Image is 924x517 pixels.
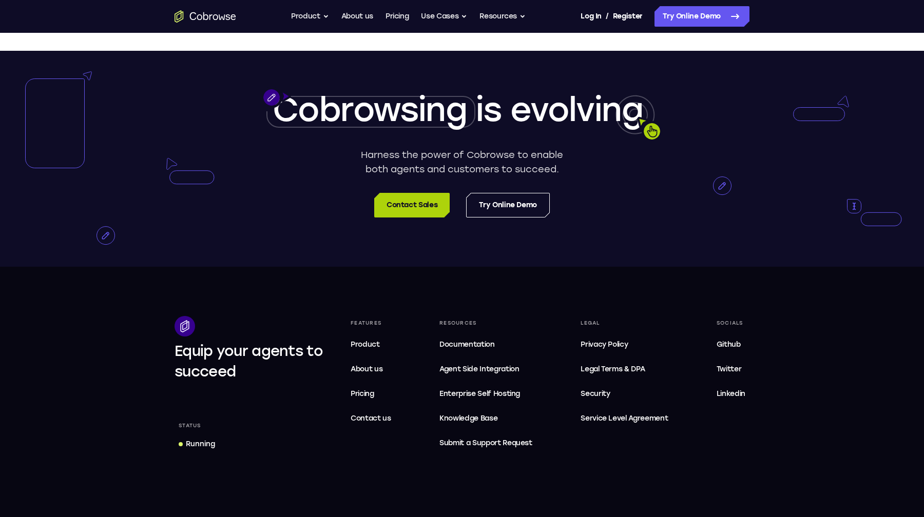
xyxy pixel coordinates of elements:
[386,6,409,27] a: Pricing
[273,90,467,129] span: Cobrowsing
[713,359,749,380] a: Twitter
[581,6,601,27] a: Log In
[435,359,536,380] a: Agent Side Integration
[581,365,645,373] span: Legal Terms & DPA
[576,359,672,380] a: Legal Terms & DPA
[435,433,536,453] a: Submit a Support Request
[341,6,373,27] a: About us
[713,334,749,355] a: Github
[435,408,536,429] a: Knowledge Base
[581,389,610,398] span: Security
[346,316,395,330] div: Features
[175,419,205,433] div: Status
[439,340,494,349] span: Documentation
[351,389,374,398] span: Pricing
[421,6,467,27] button: Use Cases
[175,435,219,453] a: Running
[175,342,323,380] span: Equip your agents to succeed
[351,414,391,423] span: Contact us
[713,316,749,330] div: Socials
[576,316,672,330] div: Legal
[717,365,742,373] span: Twitter
[510,90,643,129] span: evolving
[581,412,668,425] span: Service Level Agreement
[717,340,741,349] span: Github
[439,388,532,400] span: Enterprise Self Hosting
[717,389,745,398] span: Linkedin
[435,384,536,404] a: Enterprise Self Hosting
[576,384,672,404] a: Security
[346,359,395,380] a: About us
[479,6,526,27] button: Resources
[606,10,609,23] span: /
[576,334,672,355] a: Privacy Policy
[466,193,550,217] a: Try Online Demo
[713,384,749,404] a: Linkedin
[186,439,215,449] div: Running
[357,148,567,176] p: Harness the power of Cobrowse to enable both agents and customers to succeed.
[346,384,395,404] a: Pricing
[351,340,380,349] span: Product
[613,6,643,27] a: Register
[439,414,497,423] span: Knowledge Base
[346,334,395,355] a: Product
[435,334,536,355] a: Documentation
[581,340,628,349] span: Privacy Policy
[374,193,450,217] a: Contact Sales
[654,6,749,27] a: Try Online Demo
[291,6,329,27] button: Product
[351,365,382,373] span: About us
[439,437,532,449] span: Submit a Support Request
[576,408,672,429] a: Service Level Agreement
[346,408,395,429] a: Contact us
[175,10,236,23] a: Go to the home page
[435,316,536,330] div: Resources
[439,363,532,375] span: Agent Side Integration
